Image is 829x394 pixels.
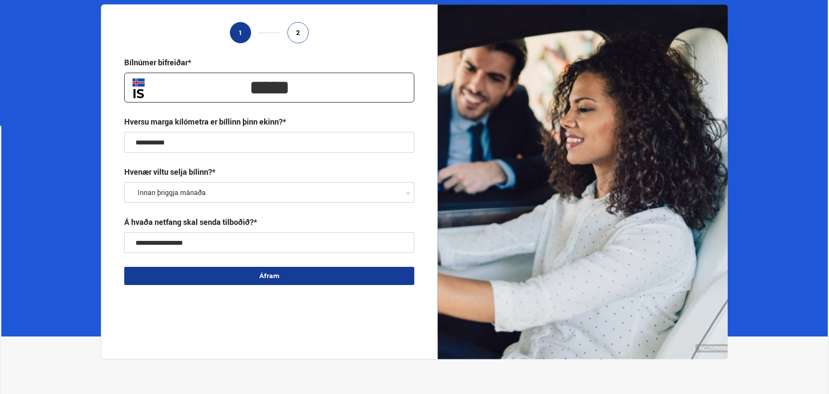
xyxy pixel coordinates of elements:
div: Hversu marga kílómetra er bíllinn þinn ekinn?* [124,116,286,127]
div: Bílnúmer bifreiðar* [124,57,191,67]
span: 2 [296,29,300,36]
span: 1 [239,29,242,36]
button: Áfram [124,267,414,285]
div: Á hvaða netfang skal senda tilboðið?* [124,217,257,227]
button: Opna LiveChat spjallviðmót [7,3,33,29]
label: Hvenær viltu selja bílinn?* [124,167,216,177]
